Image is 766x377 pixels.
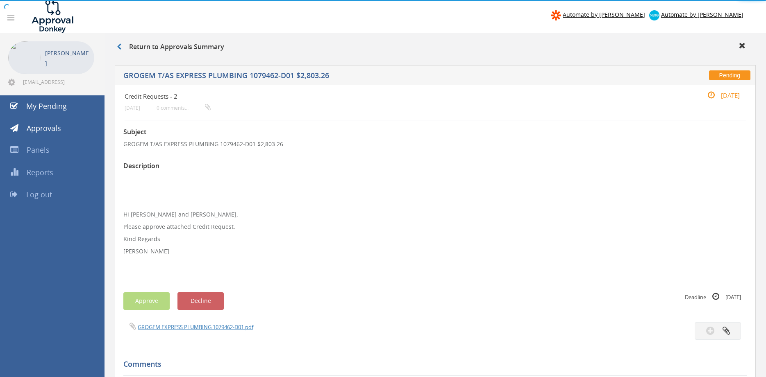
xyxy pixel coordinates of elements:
[123,247,747,255] p: [PERSON_NAME]
[27,123,61,133] span: Approvals
[123,223,747,231] p: Please approve attached Credit Request.
[27,167,53,177] span: Reports
[23,79,93,85] span: [EMAIL_ADDRESS][DOMAIN_NAME]
[27,145,50,155] span: Panels
[138,323,253,331] a: GROGEM EXPRESS PLUMBING 1079462-D01.pdf
[26,101,67,111] span: My Pending
[123,360,741,368] h5: Comments
[26,190,52,199] span: Log out
[685,292,741,301] small: Deadline [DATE]
[123,235,747,243] p: Kind Regards
[125,93,642,100] h4: Credit Requests - 2
[123,292,170,310] button: Approve
[177,292,224,310] button: Decline
[123,140,747,148] p: GROGEM T/AS EXPRESS PLUMBING 1079462-D01 $2,803.26
[661,11,743,18] span: Automate by [PERSON_NAME]
[551,10,561,20] img: zapier-logomark.png
[123,129,747,136] h3: Subject
[649,10,659,20] img: xero-logo.png
[45,48,90,68] p: [PERSON_NAME]
[699,91,740,100] small: [DATE]
[157,105,211,111] small: 0 comments...
[709,70,750,80] span: Pending
[117,43,224,51] h3: Return to Approvals Summary
[563,11,645,18] span: Automate by [PERSON_NAME]
[123,72,561,82] h5: GROGEM T/AS EXPRESS PLUMBING 1079462-D01 $2,803.26
[125,105,140,111] small: [DATE]
[123,210,747,219] p: Hi [PERSON_NAME] and [PERSON_NAME],
[123,163,747,170] h3: Description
